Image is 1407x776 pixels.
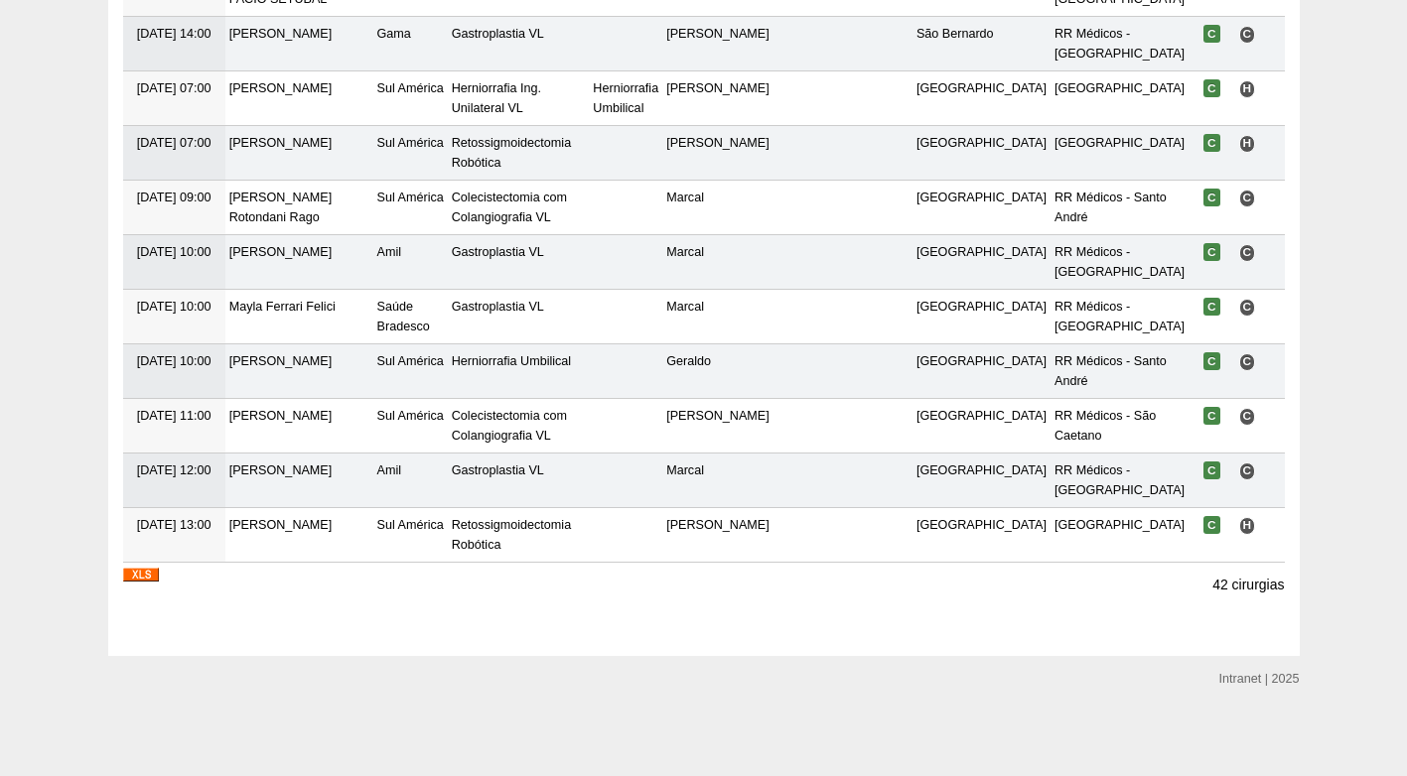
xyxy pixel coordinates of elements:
td: RR Médicos - Santo André [1051,181,1189,235]
td: [PERSON_NAME] [225,508,373,563]
span: [DATE] 14:00 [137,27,211,41]
td: Gastroplastia VL [448,17,590,71]
td: Amil [373,235,448,290]
span: Consultório [1239,26,1256,43]
td: Sul América [373,181,448,235]
span: Confirmada [1203,189,1220,206]
div: Intranet | 2025 [1219,669,1300,689]
td: Gastroplastia VL [448,453,590,508]
td: Marcal [662,290,774,344]
td: Amil [373,453,448,508]
td: Mayla Ferrari Felici [225,290,373,344]
td: Gastroplastia VL [448,290,590,344]
td: [PERSON_NAME] [225,126,373,181]
td: Sul América [373,508,448,563]
td: [GEOGRAPHIC_DATA] [913,235,1051,290]
td: [GEOGRAPHIC_DATA] [913,71,1051,126]
td: [PERSON_NAME] [662,399,774,453]
td: RR Médicos - [GEOGRAPHIC_DATA] [1051,290,1189,344]
td: Retossigmoidectomia Robótica [448,126,590,181]
td: [GEOGRAPHIC_DATA] [913,126,1051,181]
td: Sul América [373,399,448,453]
td: RR Médicos - [GEOGRAPHIC_DATA] [1051,453,1189,508]
span: [DATE] 10:00 [137,354,211,368]
td: Marcal [662,181,774,235]
td: [PERSON_NAME] [662,17,774,71]
td: RR Médicos - Santo André [1051,344,1189,399]
td: [PERSON_NAME] [225,344,373,399]
span: Confirmada [1203,407,1220,425]
td: RR Médicos - [GEOGRAPHIC_DATA] [1051,17,1189,71]
span: Confirmada [1203,516,1220,534]
td: Gastroplastia VL [448,235,590,290]
span: [DATE] 12:00 [137,463,211,477]
td: [PERSON_NAME] [662,126,774,181]
td: Colecistectomia com Colangiografia VL [448,181,590,235]
td: Gama [373,17,448,71]
td: [GEOGRAPHIC_DATA] [913,181,1051,235]
td: [PERSON_NAME] [225,453,373,508]
span: Confirmada [1203,298,1220,316]
td: [GEOGRAPHIC_DATA] [1051,71,1189,126]
span: Confirmada [1203,243,1220,261]
img: XLS [123,568,159,582]
span: Confirmada [1203,25,1220,43]
span: Consultório [1239,244,1256,261]
span: Hospital [1239,517,1256,534]
td: São Bernardo [913,17,1051,71]
span: Confirmada [1203,134,1220,152]
td: [GEOGRAPHIC_DATA] [913,290,1051,344]
td: [PERSON_NAME] [225,399,373,453]
span: [DATE] 10:00 [137,300,211,314]
td: Marcal [662,453,774,508]
span: Consultório [1239,353,1256,370]
td: Sul América [373,344,448,399]
td: Herniorrafia Ing. Unilateral VL [448,71,590,126]
span: Consultório [1239,190,1256,206]
span: Consultório [1239,299,1256,316]
td: [PERSON_NAME] [662,71,774,126]
td: [PERSON_NAME] [225,71,373,126]
td: Sul América [373,126,448,181]
td: [GEOGRAPHIC_DATA] [913,508,1051,563]
span: Confirmada [1203,352,1220,370]
span: [DATE] 13:00 [137,518,211,532]
td: Sul América [373,71,448,126]
span: [DATE] 10:00 [137,245,211,259]
td: Herniorrafia Umbilical [589,71,662,126]
td: Saúde Bradesco [373,290,448,344]
td: RR Médicos - São Caetano [1051,399,1189,453]
td: [PERSON_NAME] [662,508,774,563]
td: [GEOGRAPHIC_DATA] [1051,126,1189,181]
span: Confirmada [1203,79,1220,97]
span: [DATE] 07:00 [137,136,211,150]
td: [GEOGRAPHIC_DATA] [1051,508,1189,563]
td: [PERSON_NAME] [225,235,373,290]
span: Hospital [1239,135,1256,152]
td: [PERSON_NAME] [225,17,373,71]
span: [DATE] 07:00 [137,81,211,95]
span: Consultório [1239,462,1256,479]
td: Herniorrafia Umbilical [448,344,590,399]
span: Hospital [1239,80,1256,97]
td: [PERSON_NAME] Rotondani Rago [225,181,373,235]
p: 42 cirurgias [1212,576,1284,594]
td: RR Médicos - [GEOGRAPHIC_DATA] [1051,235,1189,290]
td: [GEOGRAPHIC_DATA] [913,344,1051,399]
span: [DATE] 11:00 [137,409,211,423]
td: [GEOGRAPHIC_DATA] [913,453,1051,508]
span: [DATE] 09:00 [137,191,211,204]
td: [GEOGRAPHIC_DATA] [913,399,1051,453]
td: Marcal [662,235,774,290]
td: Retossigmoidectomia Robótica [448,508,590,563]
span: Confirmada [1203,461,1220,479]
td: Geraldo [662,344,774,399]
span: Consultório [1239,408,1256,425]
td: Colecistectomia com Colangiografia VL [448,399,590,453]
